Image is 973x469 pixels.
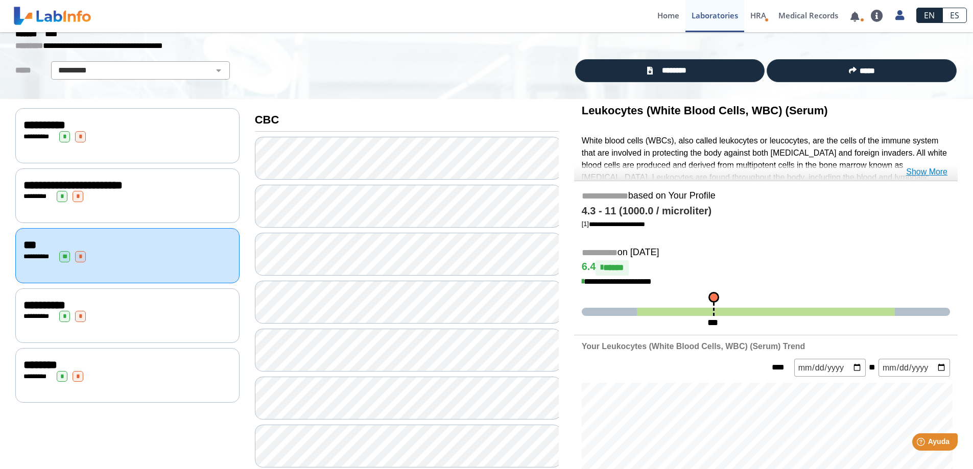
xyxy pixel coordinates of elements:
h4: 4.3 - 11 (1000.0 / microliter) [582,205,950,217]
a: [1] [582,220,645,228]
iframe: Help widget launcher [882,429,962,458]
h5: on [DATE] [582,247,950,259]
span: HRA [750,10,766,20]
h4: 6.4 [582,260,950,276]
a: Show More [906,166,947,178]
input: mm/dd/yyyy [879,359,950,377]
b: CBC [255,113,279,126]
b: Your Leukocytes (White Blood Cells, WBC) (Serum) Trend [582,342,805,351]
p: White blood cells (WBCs), also called leukocytes or leucocytes, are the cells of the immune syste... [582,135,950,232]
a: EN [916,8,942,23]
h5: based on Your Profile [582,190,950,202]
b: Leukocytes (White Blood Cells, WBC) (Serum) [582,104,828,117]
a: ES [942,8,967,23]
input: mm/dd/yyyy [794,359,866,377]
